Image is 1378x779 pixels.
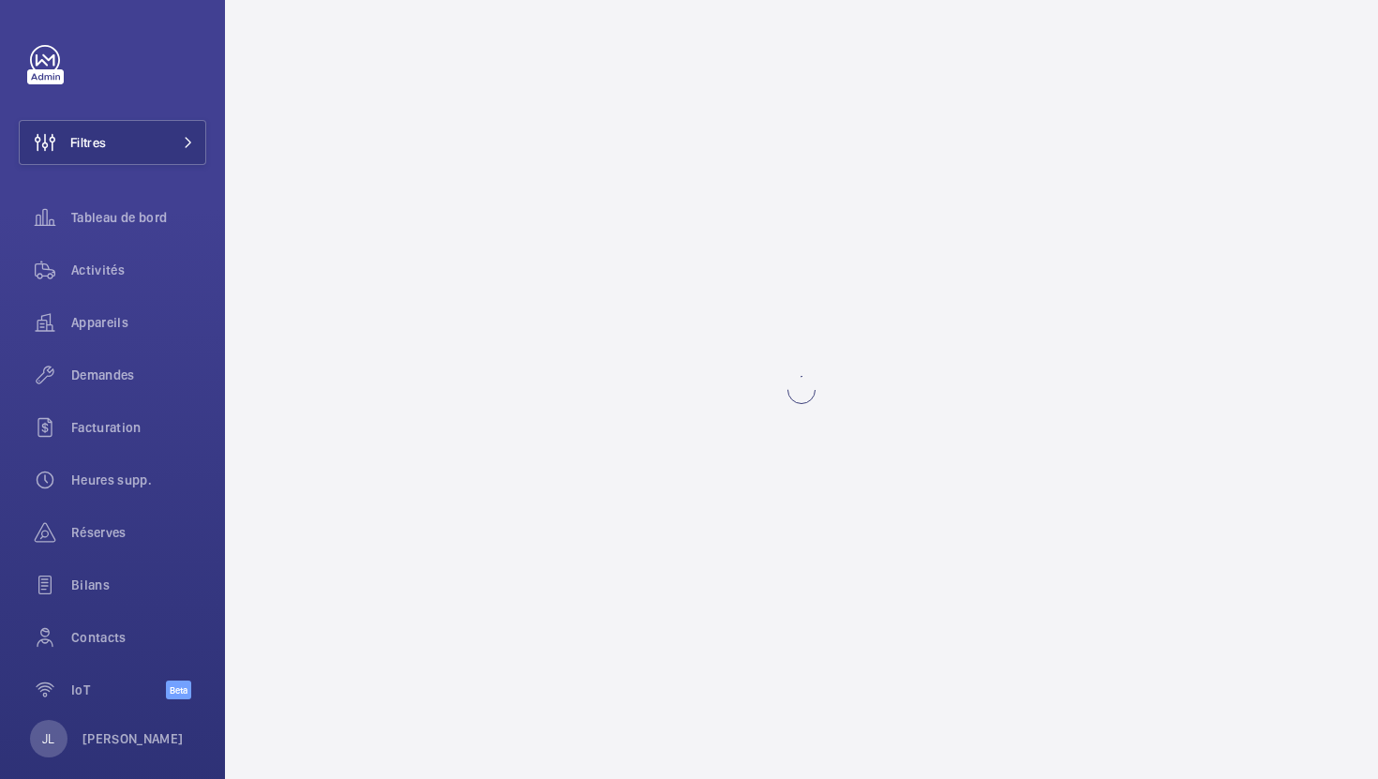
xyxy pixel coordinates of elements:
[71,418,206,437] span: Facturation
[71,576,206,594] span: Bilans
[71,471,206,489] span: Heures supp.
[70,133,106,152] span: Filtres
[71,523,206,542] span: Réserves
[71,261,206,279] span: Activités
[42,729,54,748] p: JL
[166,681,191,699] span: Beta
[71,628,206,647] span: Contacts
[71,313,206,332] span: Appareils
[19,120,206,165] button: Filtres
[71,681,166,699] span: IoT
[71,366,206,384] span: Demandes
[82,729,184,748] p: [PERSON_NAME]
[71,208,206,227] span: Tableau de bord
